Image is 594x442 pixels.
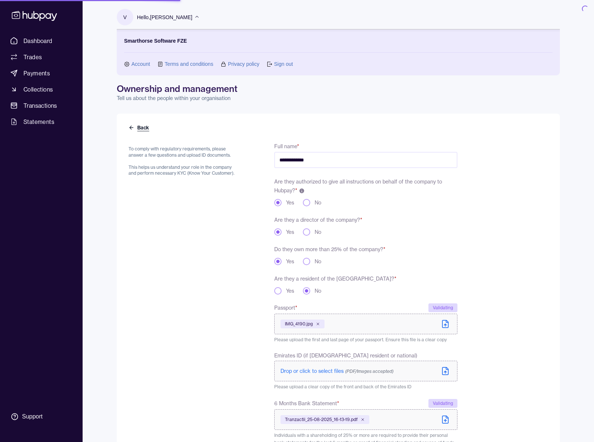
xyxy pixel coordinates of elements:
[7,67,75,80] a: Payments
[315,258,321,265] label: No
[274,303,297,312] span: Passport
[117,83,560,95] h1: Ownership and management
[285,321,313,327] span: IMG_4190.jpg
[23,101,57,110] span: Transactions
[274,352,417,359] span: Emirates ID (if [DEMOGRAPHIC_DATA] resident or national)
[315,228,321,236] label: No
[274,143,299,150] label: Full name
[7,99,75,112] a: Transactions
[315,199,321,206] label: No
[274,399,339,408] span: 6 Months Bank Statement
[123,13,127,21] p: V
[428,399,457,408] div: Validating
[285,417,358,423] span: Tranzactii_25-08-2025_16-13-19.pdf
[128,124,151,131] button: Back
[23,53,42,61] span: Trades
[137,13,192,21] p: Hello, [PERSON_NAME]
[124,37,187,45] p: Smarthorse Software FZE
[228,60,260,68] a: Privacy policy
[280,368,394,374] span: Drop or click to select files
[7,115,75,128] a: Statements
[7,34,75,47] a: Dashboard
[286,199,294,206] label: Yes
[345,368,394,374] span: (PDF/Images accepted)
[7,83,75,96] a: Collections
[286,228,294,236] label: Yes
[428,303,457,312] div: Validating
[274,60,293,68] a: Sign out
[274,246,385,253] label: Do they own more than 25% of the company?
[23,69,50,78] span: Payments
[274,217,362,223] label: Are they a director of the company?
[286,258,294,265] label: Yes
[131,60,150,68] a: Account
[128,146,239,177] p: To comply with regulatory requirements, please answer a few questions and upload ID documents. Th...
[23,117,54,126] span: Statements
[274,178,442,194] span: Are they authorized to give all instructions on behalf of the company to Hubpay?
[23,85,53,94] span: Collections
[7,409,75,424] a: Support
[7,50,75,64] a: Trades
[315,287,321,295] label: No
[274,275,396,282] label: Are they a resident of the [GEOGRAPHIC_DATA]?
[22,413,43,421] div: Support
[117,95,560,102] p: Tell us about the people within your organisation
[286,287,294,295] label: Yes
[165,60,213,68] a: Terms and conditions
[274,337,447,342] span: Please upload the first and last page of your passport. Ensure this file is a clear copy
[23,36,52,45] span: Dashboard
[274,384,412,389] span: Please upload a clear copy of the front and back of the Emirates ID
